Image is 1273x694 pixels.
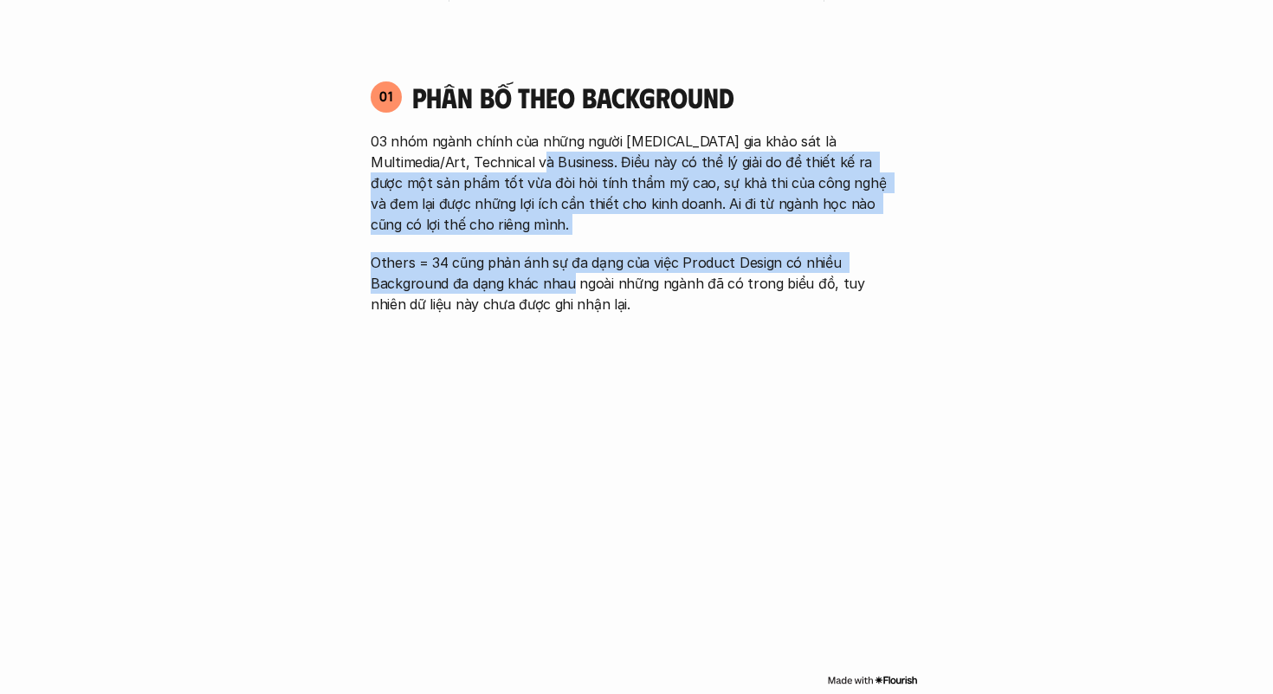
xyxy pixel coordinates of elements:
[371,252,902,315] p: Others = 34 cũng phản ánh sự đa dạng của việc Product Design có nhiều Background đa dạng khác nha...
[379,89,393,103] p: 01
[371,131,902,235] p: 03 nhóm ngành chính của những người [MEDICAL_DATA] gia khảo sát là Multimedia/Art, Technical và B...
[827,673,918,687] img: Made with Flourish
[355,341,918,670] iframe: Interactive or visual content
[412,81,902,114] h4: Phân bố theo background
